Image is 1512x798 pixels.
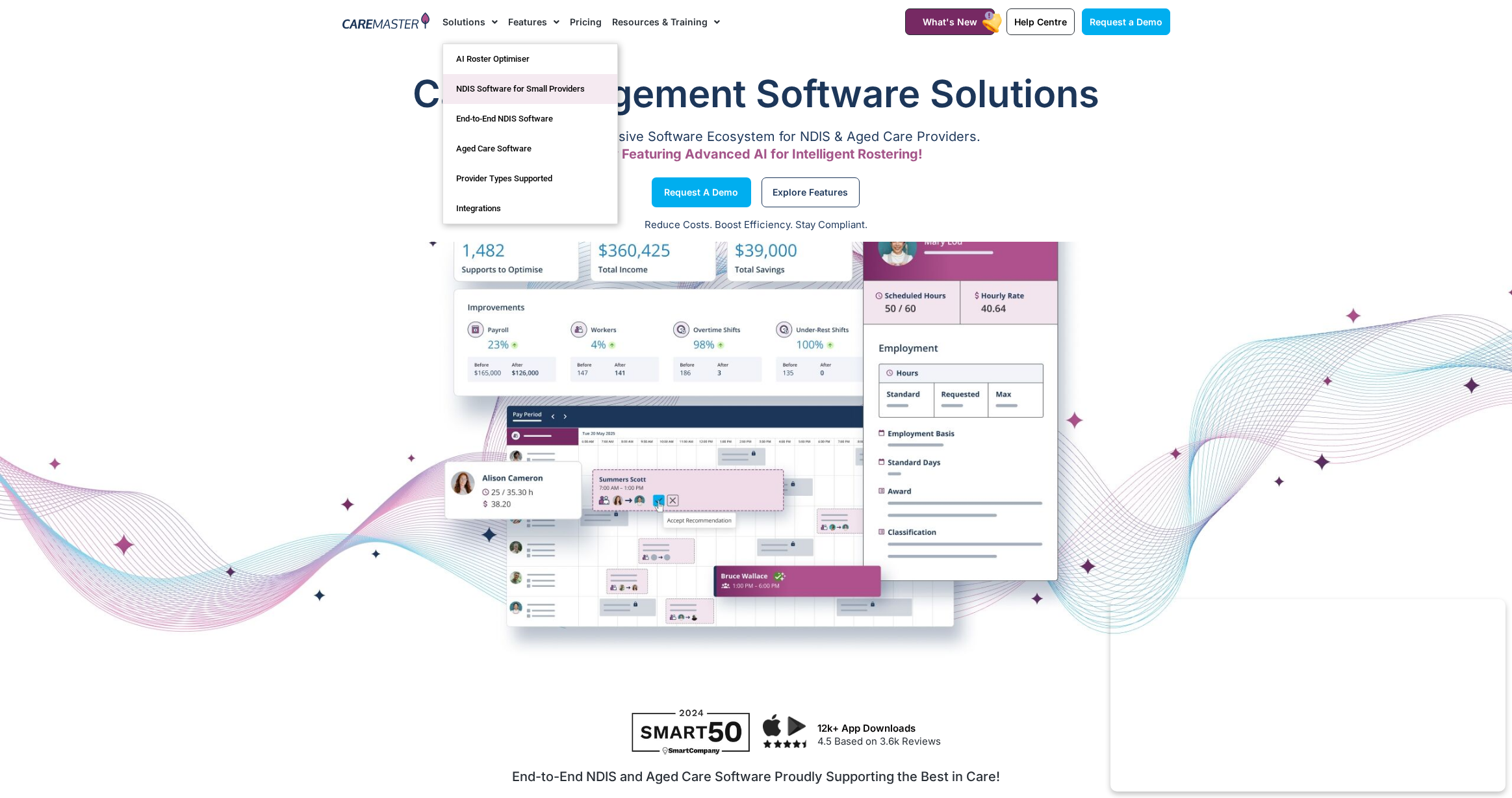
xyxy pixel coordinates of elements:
a: Help Centre [1006,8,1075,35]
a: Request a Demo [1082,8,1170,35]
a: Integrations [443,194,617,224]
a: End-to-End NDIS Software [443,104,617,134]
span: Help Centre [1014,16,1067,27]
h2: End-to-End NDIS and Aged Care Software Proudly Supporting the Best in Care! [350,769,1162,784]
span: Now Featuring Advanced AI for Intelligent Rostering! [590,146,923,162]
a: Provider Types Supported [443,164,617,194]
a: NDIS Software for Small Providers [443,74,617,104]
h3: 12k+ App Downloads [817,723,1163,734]
p: 4.5 Based on 3.6k Reviews [817,734,1163,749]
a: Explore Features [762,177,860,207]
img: CareMaster Logo [342,12,430,32]
ul: Solutions [442,44,618,224]
p: A Comprehensive Software Ecosystem for NDIS & Aged Care Providers. [342,133,1170,141]
span: Explore Features [773,189,848,196]
span: Request a Demo [1090,16,1162,27]
span: What's New [923,16,977,27]
iframe: Popup CTA [1110,599,1506,792]
span: Request a Demo [664,189,738,196]
a: AI Roster Optimiser [443,44,617,74]
h1: Care Management Software Solutions [342,68,1170,120]
a: Request a Demo [652,177,751,207]
a: Aged Care Software [443,134,617,164]
a: What's New [905,8,995,35]
p: Reduce Costs. Boost Efficiency. Stay Compliant. [8,218,1504,233]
